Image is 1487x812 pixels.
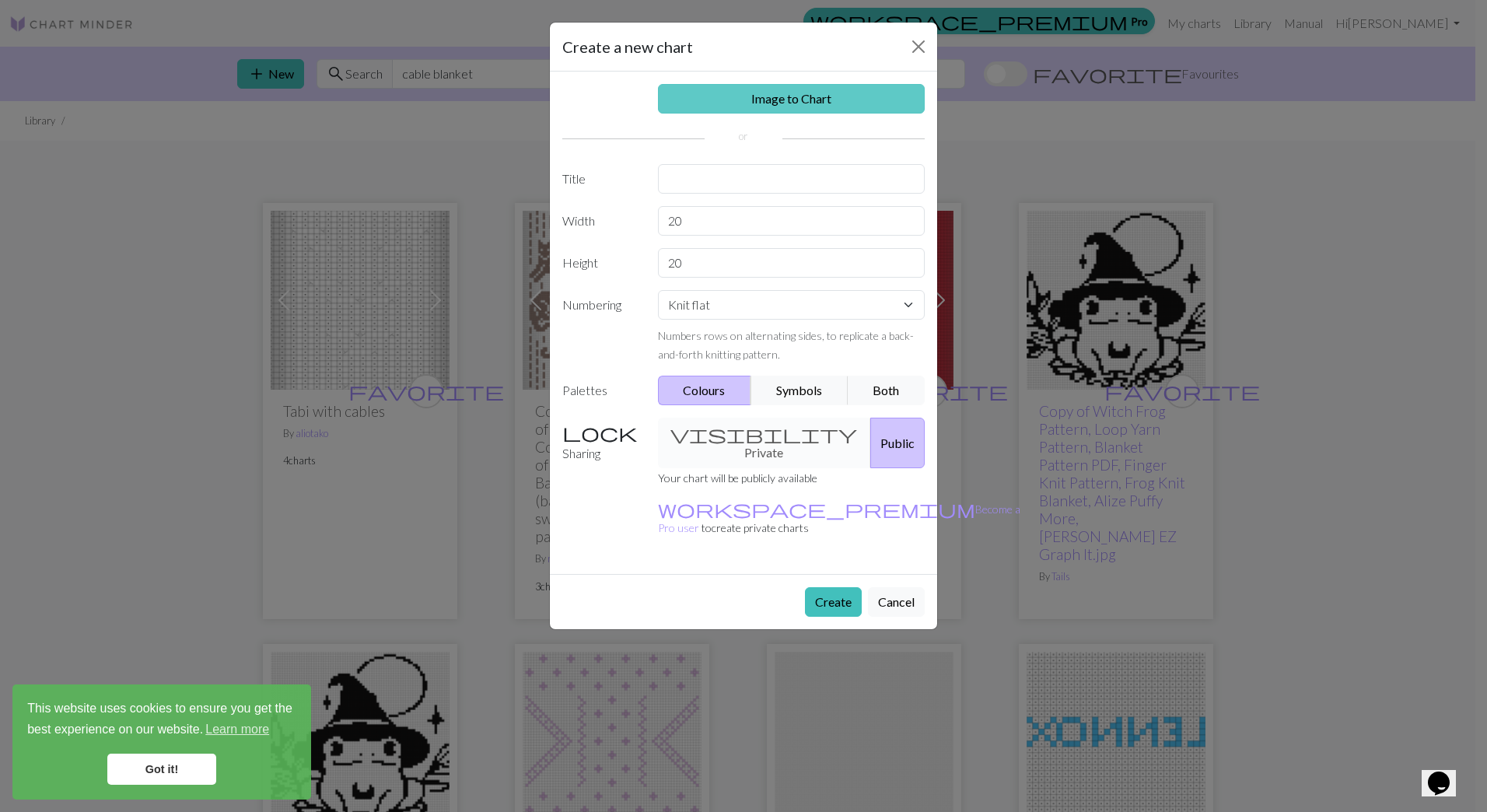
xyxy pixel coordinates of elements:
[658,502,1020,534] a: Become a Pro user
[553,418,649,468] label: Sharing
[203,718,271,741] a: learn more about cookies
[553,164,649,194] label: Title
[107,754,216,785] a: dismiss cookie message
[553,290,649,363] label: Numbering
[658,502,1020,534] small: to create private charts
[906,34,931,59] button: Close
[553,206,649,236] label: Width
[750,376,848,405] button: Symbols
[805,587,862,617] button: Create
[658,498,975,520] span: workspace_premium
[658,471,817,485] small: Your chart will be publicly available
[27,699,296,741] span: This website uses cookies to ensure you get the best experience on our website.
[12,684,311,800] div: cookieconsent
[1422,750,1471,796] iframe: chat widget
[658,84,925,114] a: Image to Chart
[562,35,693,58] h5: Create a new chart
[553,376,649,405] label: Palettes
[848,376,925,405] button: Both
[658,376,752,405] button: Colours
[868,587,925,617] button: Cancel
[553,248,649,278] label: Height
[870,418,925,468] button: Public
[658,329,914,361] small: Numbers rows on alternating sides, to replicate a back-and-forth knitting pattern.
